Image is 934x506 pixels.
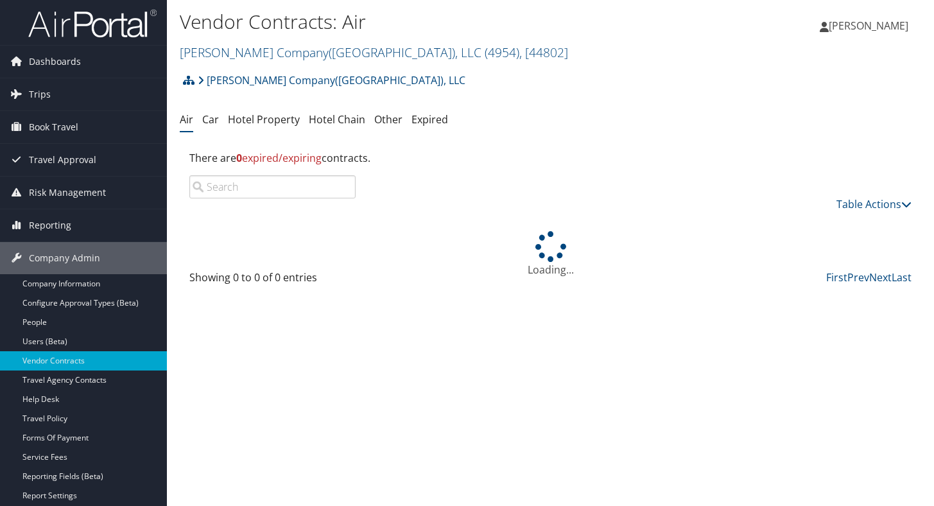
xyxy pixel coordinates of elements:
a: Expired [411,112,448,126]
span: Trips [29,78,51,110]
a: First [826,270,847,284]
span: Risk Management [29,177,106,209]
span: Book Travel [29,111,78,143]
div: Loading... [180,231,921,277]
span: ( 4954 ) [485,44,519,61]
a: Prev [847,270,869,284]
a: Hotel Property [228,112,300,126]
a: Air [180,112,193,126]
a: Last [892,270,912,284]
a: Hotel Chain [309,112,365,126]
a: [PERSON_NAME] [820,6,921,45]
a: Car [202,112,219,126]
span: Travel Approval [29,144,96,176]
h1: Vendor Contracts: Air [180,8,674,35]
span: Company Admin [29,242,100,274]
span: , [ 44802 ] [519,44,568,61]
span: Dashboards [29,46,81,78]
a: [PERSON_NAME] Company([GEOGRAPHIC_DATA]), LLC [198,67,465,93]
a: Other [374,112,402,126]
a: [PERSON_NAME] Company([GEOGRAPHIC_DATA]), LLC [180,44,568,61]
span: expired/expiring [236,151,322,165]
input: Search [189,175,356,198]
a: Table Actions [836,197,912,211]
div: Showing 0 to 0 of 0 entries [189,270,356,292]
img: airportal-logo.png [28,8,157,39]
span: [PERSON_NAME] [829,19,908,33]
strong: 0 [236,151,242,165]
a: Next [869,270,892,284]
span: Reporting [29,209,71,241]
div: There are contracts. [180,141,921,175]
